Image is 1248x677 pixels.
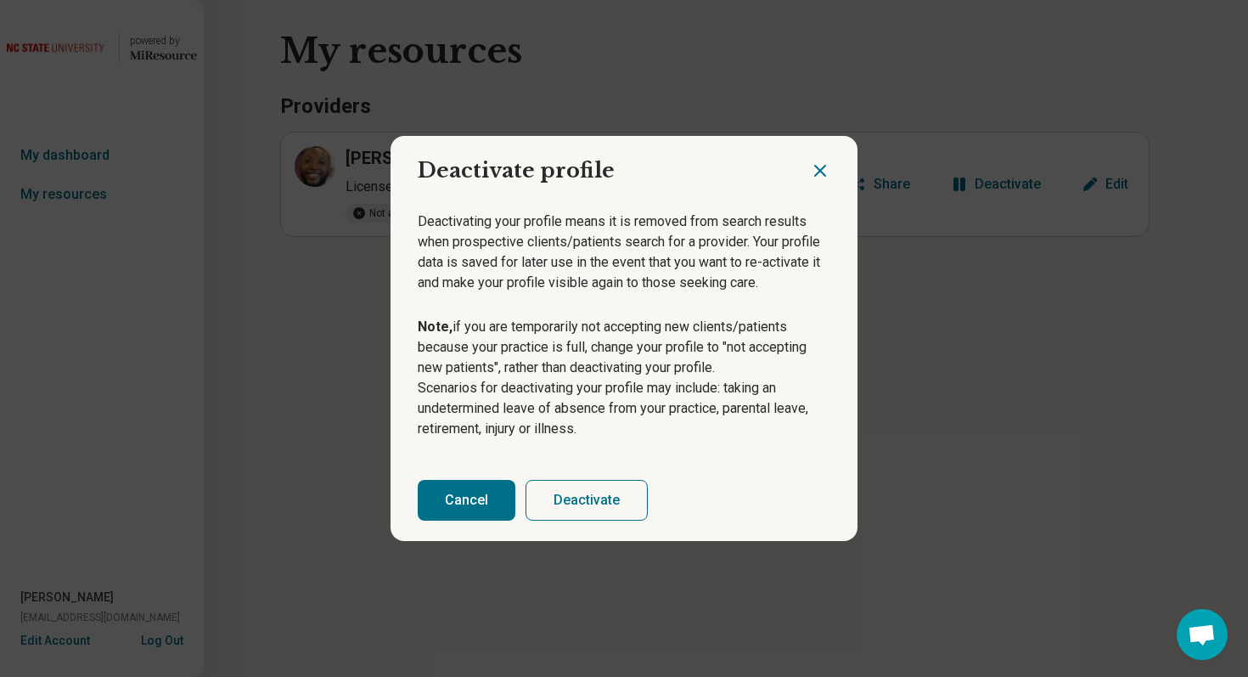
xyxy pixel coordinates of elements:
[418,319,453,335] b: Note,
[810,161,830,181] button: Close dialog
[418,378,830,439] p: Scenarios for deactivating your profile may include: taking an undetermined leave of absence from...
[391,136,810,192] h2: Deactivate profile
[526,480,648,521] button: Deactivate
[418,212,830,293] p: Deactivating your profile means it is removed from search results when prospective clients/patien...
[418,480,515,521] button: Cancel
[418,317,830,378] p: if you are temporarily not accepting new clients/patients because your practice is full, change y...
